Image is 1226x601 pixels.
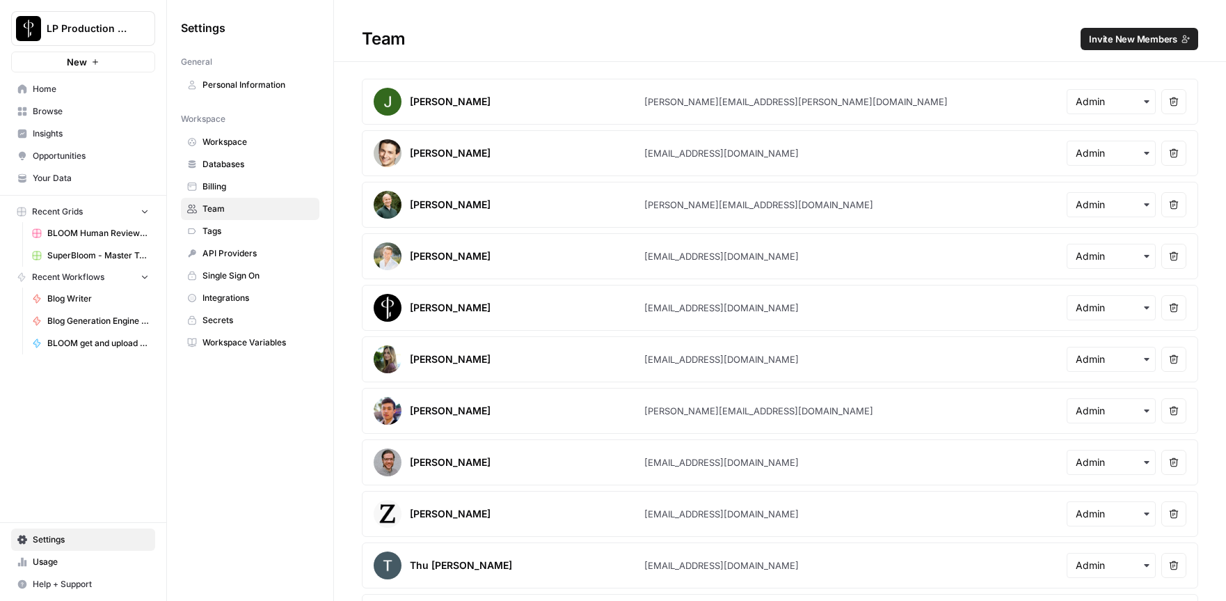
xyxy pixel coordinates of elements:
[1076,198,1147,212] input: Admin
[374,294,401,322] img: avatar
[202,247,313,260] span: API Providers
[26,222,155,244] a: BLOOM Human Review (ver2)
[1076,249,1147,263] input: Admin
[644,198,873,212] div: [PERSON_NAME][EMAIL_ADDRESS][DOMAIN_NAME]
[181,287,319,309] a: Integrations
[374,500,401,528] img: avatar
[33,150,149,162] span: Opportunities
[32,205,83,218] span: Recent Grids
[33,83,149,95] span: Home
[181,113,225,125] span: Workspace
[410,455,491,469] div: [PERSON_NAME]
[202,79,313,91] span: Personal Information
[33,556,149,568] span: Usage
[410,301,491,315] div: [PERSON_NAME]
[644,352,799,366] div: [EMAIL_ADDRESS][DOMAIN_NAME]
[1089,32,1177,46] span: Invite New Members
[11,267,155,288] button: Recent Workflows
[1076,507,1147,521] input: Admin
[33,127,149,140] span: Insights
[181,265,319,287] a: Single Sign On
[33,105,149,118] span: Browse
[202,270,313,282] span: Single Sign On
[181,153,319,175] a: Databases
[181,19,225,36] span: Settings
[33,533,149,546] span: Settings
[26,244,155,267] a: SuperBloom - Master Topic List
[11,11,155,46] button: Workspace: LP Production Workloads
[11,123,155,145] a: Insights
[11,201,155,222] button: Recent Grids
[202,203,313,215] span: Team
[11,529,155,551] a: Settings
[32,271,104,283] span: Recent Workflows
[374,345,401,373] img: avatar
[202,136,313,148] span: Workspace
[410,249,491,263] div: [PERSON_NAME]
[374,88,401,116] img: avatar
[11,573,155,595] button: Help + Support
[374,191,401,219] img: avatar
[26,310,155,332] a: Blog Generation Engine (Writer + Fact Checker)
[374,242,401,270] img: avatar
[644,249,799,263] div: [EMAIL_ADDRESS][DOMAIN_NAME]
[33,172,149,185] span: Your Data
[334,28,1226,50] div: Team
[11,100,155,123] a: Browse
[410,352,491,366] div: [PERSON_NAME]
[1076,95,1147,109] input: Admin
[410,507,491,521] div: [PERSON_NAME]
[410,198,491,212] div: [PERSON_NAME]
[67,55,87,69] span: New
[374,397,401,425] img: avatar
[644,455,799,469] div: [EMAIL_ADDRESS][DOMAIN_NAME]
[181,242,319,265] a: API Providers
[1081,28,1198,50] button: Invite New Members
[16,16,41,41] img: LP Production Workloads Logo
[644,559,799,572] div: [EMAIL_ADDRESS][DOMAIN_NAME]
[26,288,155,310] a: Blog Writer
[644,507,799,521] div: [EMAIL_ADDRESS][DOMAIN_NAME]
[26,332,155,354] a: BLOOM get and upload media
[410,146,491,160] div: [PERSON_NAME]
[202,158,313,171] span: Databases
[11,551,155,573] a: Usage
[202,314,313,327] span: Secrets
[181,56,212,68] span: General
[47,249,149,262] span: SuperBloom - Master Topic List
[11,52,155,72] button: New
[410,95,491,109] div: [PERSON_NAME]
[374,552,401,579] img: avatar
[47,292,149,305] span: Blog Writer
[181,175,319,198] a: Billing
[410,559,512,572] div: Thu [PERSON_NAME]
[11,145,155,167] a: Opportunities
[11,167,155,189] a: Your Data
[11,78,155,100] a: Home
[33,578,149,591] span: Help + Support
[1076,455,1147,469] input: Admin
[644,95,948,109] div: [PERSON_NAME][EMAIL_ADDRESS][PERSON_NAME][DOMAIN_NAME]
[1076,146,1147,160] input: Admin
[47,22,131,36] span: LP Production Workloads
[47,315,149,327] span: Blog Generation Engine (Writer + Fact Checker)
[181,131,319,153] a: Workspace
[47,337,149,350] span: BLOOM get and upload media
[202,225,313,237] span: Tags
[374,448,401,476] img: avatar
[181,309,319,331] a: Secrets
[181,331,319,354] a: Workspace Variables
[47,227,149,240] span: BLOOM Human Review (ver2)
[202,292,313,304] span: Integrations
[181,198,319,220] a: Team
[202,180,313,193] span: Billing
[410,404,491,418] div: [PERSON_NAME]
[644,146,799,160] div: [EMAIL_ADDRESS][DOMAIN_NAME]
[644,301,799,315] div: [EMAIL_ADDRESS][DOMAIN_NAME]
[181,74,319,96] a: Personal Information
[1076,559,1147,572] input: Admin
[374,139,401,167] img: avatar
[1076,352,1147,366] input: Admin
[202,336,313,349] span: Workspace Variables
[181,220,319,242] a: Tags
